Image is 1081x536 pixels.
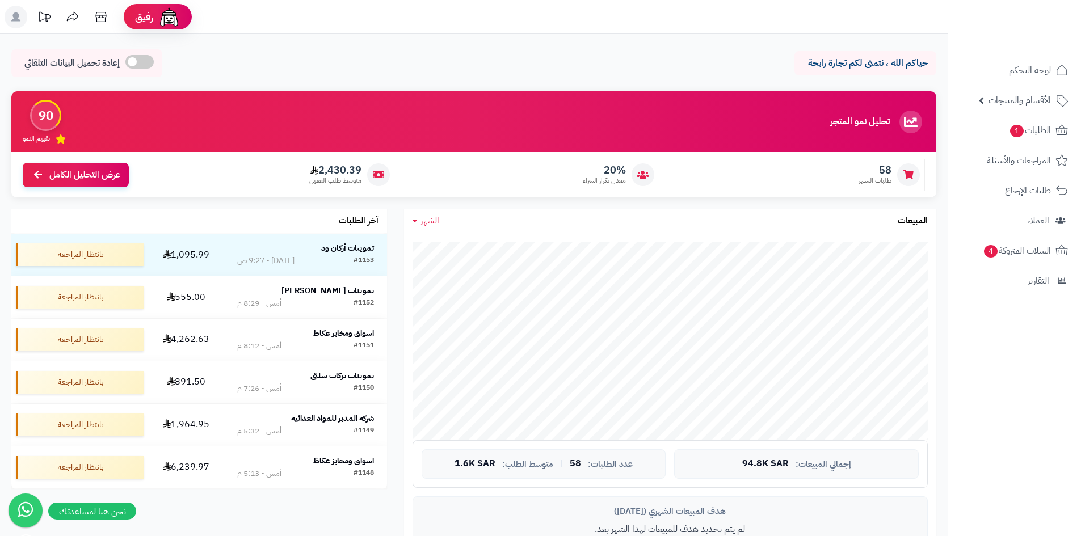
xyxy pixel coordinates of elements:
span: 4 [984,245,998,258]
strong: اسواق ومخابز عكاظ [313,455,374,467]
strong: تموينات أركان ود [321,242,374,254]
div: بانتظار المراجعة [16,286,144,309]
a: الشهر [413,214,439,227]
span: متوسط الطلب: [502,459,553,469]
h3: المبيعات [898,216,928,226]
p: لم يتم تحديد هدف للمبيعات لهذا الشهر بعد. [422,523,919,536]
h3: تحليل نمو المتجر [830,117,890,127]
p: حياكم الله ، نتمنى لكم تجارة رابحة [803,57,928,70]
div: بانتظار المراجعة [16,413,144,436]
strong: تموينات بركات سلتى [310,370,374,382]
a: العملاء [955,207,1074,234]
a: لوحة التحكم [955,57,1074,84]
div: أمس - 7:26 م [237,383,281,394]
span: طلبات الإرجاع [1005,183,1051,199]
div: #1151 [354,340,374,352]
strong: اسواق ومخابز عكاظ [313,327,374,339]
a: التقارير [955,267,1074,294]
span: إجمالي المبيعات: [796,459,851,469]
span: 58 [859,164,891,176]
span: طلبات الشهر [859,176,891,185]
div: #1153 [354,255,374,267]
span: عرض التحليل الكامل [49,168,120,182]
div: بانتظار المراجعة [16,328,144,351]
span: متوسط طلب العميل [309,176,361,185]
div: بانتظار المراجعة [16,243,144,266]
span: 20% [583,164,626,176]
span: لوحة التحكم [1009,62,1051,78]
div: أمس - 5:32 م [237,425,281,437]
div: أمس - 5:13 م [237,468,281,479]
span: 1 [1010,125,1024,137]
span: إعادة تحميل البيانات التلقائي [24,57,120,70]
td: 6,239.97 [148,446,224,488]
span: تقييم النمو [23,134,50,144]
div: بانتظار المراجعة [16,456,144,479]
strong: شركة المدبر للمواد الغذائيه [291,412,374,424]
a: السلات المتروكة4 [955,237,1074,264]
div: #1150 [354,383,374,394]
img: ai-face.png [158,6,180,28]
span: الطلبات [1009,123,1051,138]
a: الطلبات1 [955,117,1074,144]
td: 555.00 [148,276,224,318]
div: هدف المبيعات الشهري ([DATE]) [422,505,919,517]
span: | [560,459,563,468]
span: السلات المتروكة [983,243,1051,259]
div: بانتظار المراجعة [16,371,144,394]
h3: آخر الطلبات [339,216,378,226]
a: المراجعات والأسئلة [955,147,1074,174]
td: 4,262.63 [148,319,224,361]
span: رفيق [135,10,153,24]
a: طلبات الإرجاع [955,177,1074,204]
span: 94.8K SAR [742,459,789,469]
td: 1,095.99 [148,234,224,276]
div: #1149 [354,425,374,437]
div: #1148 [354,468,374,479]
div: أمس - 8:12 م [237,340,281,352]
a: عرض التحليل الكامل [23,163,129,187]
span: 58 [570,459,581,469]
span: الأقسام والمنتجات [989,92,1051,108]
span: الشهر [420,214,439,227]
span: معدل تكرار الشراء [583,176,626,185]
span: عدد الطلبات: [588,459,633,469]
span: 2,430.39 [309,164,361,176]
td: 891.50 [148,361,224,403]
strong: تموينات [PERSON_NAME] [281,285,374,297]
a: تحديثات المنصة [30,6,58,31]
img: logo-2.png [1004,32,1070,56]
span: 1.6K SAR [455,459,495,469]
span: المراجعات والأسئلة [987,153,1051,168]
div: #1152 [354,298,374,309]
span: التقارير [1028,273,1049,289]
td: 1,964.95 [148,404,224,446]
div: [DATE] - 9:27 ص [237,255,295,267]
span: العملاء [1027,213,1049,229]
div: أمس - 8:29 م [237,298,281,309]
